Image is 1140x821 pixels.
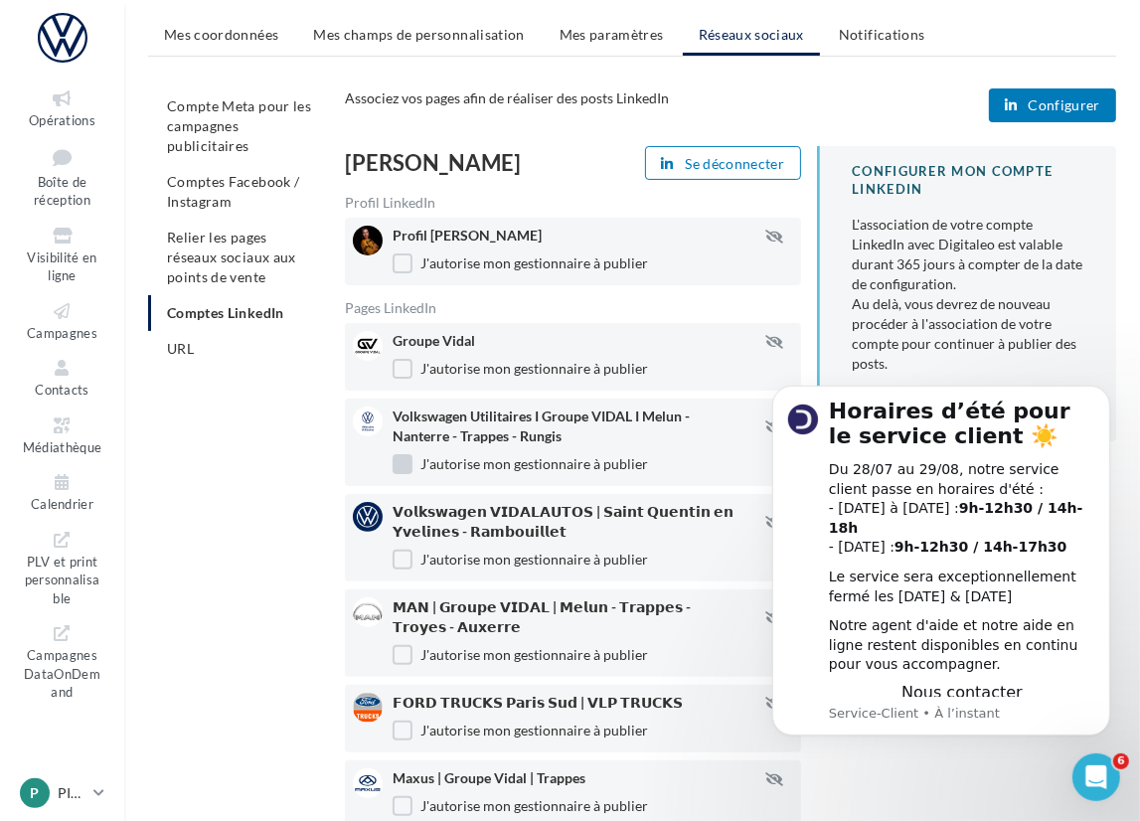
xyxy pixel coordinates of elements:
[393,227,542,244] span: Profil [PERSON_NAME]
[167,97,311,154] span: Compte Meta pour les campagnes publicitaires
[31,496,93,512] span: Calendrier
[393,645,648,665] label: J'autorise mon gestionnaire à publier
[393,503,733,540] span: 𝗩𝗼𝗹𝗸𝘀𝘄𝗮𝗴𝗲𝗻 𝗩𝗜𝗗𝗔𝗟𝗔𝗨𝗧𝗢𝗦 | 𝗦𝗮𝗶𝗻𝘁 𝗤𝘂𝗲𝗻𝘁𝗶𝗻 𝗲𝗻 𝗬𝘃𝗲𝗹𝗶𝗻𝗲𝘀 - 𝗥𝗮𝗺𝗯𝗼𝘂𝗶𝗹𝗹𝗲𝘁
[345,196,801,210] div: Profil LinkedIn
[345,301,801,315] div: Pages LinkedIn
[16,410,108,459] a: Médiathèque
[31,783,40,803] span: P
[393,796,648,816] label: J'autorise mon gestionnaire à publier
[852,162,1084,199] div: CONFIGURER MON COMPTE LINKEDIN
[16,774,108,812] a: P PITHIVIERS
[16,618,108,705] a: Campagnes DataOnDemand
[839,26,925,43] span: Notifications
[1072,753,1120,801] iframe: Intercom live chat
[393,253,648,273] label: J'autorise mon gestionnaire à publier
[167,173,299,210] span: Comptes Facebook / Instagram
[393,598,691,635] span: 𝗠𝗔𝗡 | 𝗚𝗿𝗼𝘂𝗽𝗲 𝗩𝗜𝗗𝗔𝗟 | 𝗠𝗲𝗹𝘂𝗻 - 𝗧𝗿𝗮𝗽𝗽𝗲𝘀 - 𝗧𝗿𝗼𝘆𝗲𝘀 - 𝗔𝘂𝘅𝗲𝗿𝗿𝗲
[393,359,648,379] label: J'autorise mon gestionnaire à publier
[645,146,802,180] button: Se déconnecter
[393,550,648,570] label: J'autorise mon gestionnaire à publier
[1028,97,1100,113] span: Configurer
[313,26,525,43] span: Mes champs de personnalisation
[16,221,108,288] a: Visibilité en ligne
[16,83,108,132] a: Opérations
[393,769,585,786] span: Maxus | Groupe Vidal | Trappes
[16,467,108,516] a: Calendrier
[167,340,194,357] span: URL
[742,372,1140,767] iframe: Intercom notifications message
[393,332,475,349] span: Groupe Vidal
[25,550,100,606] span: PLV et print personnalisable
[27,249,96,284] span: Visibilité en ligne
[24,643,100,700] span: Campagnes DataOnDemand
[685,156,784,172] span: Se déconnecter
[852,215,1084,374] div: L'association de votre compte LinkedIn avec Digitaleo est valable durant 365 jours à compter de l...
[164,26,278,43] span: Mes coordonnées
[167,229,296,285] span: Relier les pages réseaux sociaux aux points de vente
[345,89,669,106] span: Associez vos pages afin de réaliser des posts LinkedIn
[560,26,664,43] span: Mes paramètres
[16,525,108,611] a: PLV et print personnalisable
[393,454,648,474] label: J'autorise mon gestionnaire à publier
[27,325,97,341] span: Campagnes
[393,721,648,740] label: J'autorise mon gestionnaire à publier
[16,353,108,402] a: Contacts
[393,408,690,444] span: Volkswagen Utilitaires I Groupe VIDAL I Melun - Nanterre - Trappes - Rungis
[393,694,683,711] span: 𝗙𝗢𝗥𝗗 𝗧𝗥𝗨𝗖𝗞𝗦 𝗣𝗮𝗿𝗶𝘀 𝗦𝘂𝗱 | 𝗩𝗟𝗣 𝗧𝗥𝗨𝗖𝗞𝗦
[16,296,108,345] a: Campagnes
[29,112,95,128] span: Opérations
[58,783,85,803] p: PITHIVIERS
[989,88,1116,122] button: Configurer
[1113,753,1129,769] span: 6
[16,140,108,213] a: Boîte de réception
[35,382,89,398] span: Contacts
[23,439,102,455] span: Médiathèque
[34,174,90,209] span: Boîte de réception
[345,152,566,174] div: [PERSON_NAME]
